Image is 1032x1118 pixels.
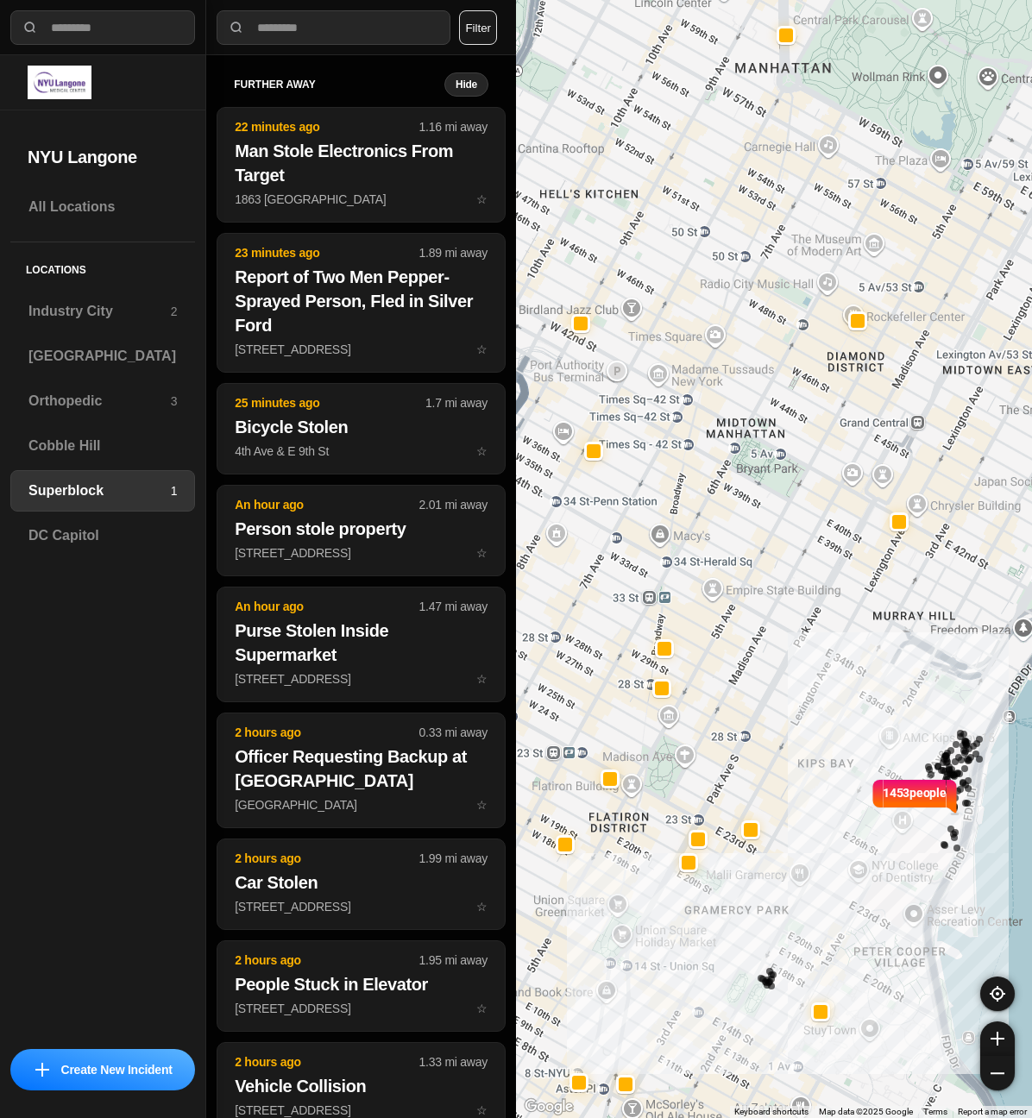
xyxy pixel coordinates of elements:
button: Hide [444,72,488,97]
img: search [22,19,39,36]
button: 22 minutes ago1.16 mi awayMan Stole Electronics From Target1863 [GEOGRAPHIC_DATA]star [217,107,506,223]
h5: further away [234,78,444,91]
h2: Car Stolen [235,870,488,895]
p: 1.33 mi away [419,1053,488,1071]
small: Hide [456,78,477,91]
h2: Person stole property [235,517,488,541]
span: star [476,672,488,686]
img: search [228,19,245,36]
a: Cobble Hill [10,425,195,467]
p: 1.95 mi away [419,952,488,969]
span: star [476,192,488,206]
p: 1.99 mi away [419,850,488,867]
p: 1.7 mi away [425,394,488,411]
p: 2 [171,303,178,320]
span: star [476,798,488,812]
p: [STREET_ADDRESS] [235,670,488,688]
span: star [476,444,488,458]
p: 2 hours ago [235,952,418,969]
a: 22 minutes ago1.16 mi awayMan Stole Electronics From Target1863 [GEOGRAPHIC_DATA]star [217,192,506,206]
button: An hour ago1.47 mi awayPurse Stolen Inside Supermarket[STREET_ADDRESS]star [217,587,506,702]
h3: Orthopedic [28,391,171,411]
h2: People Stuck in Elevator [235,972,488,996]
h3: Industry City [28,301,171,322]
p: [STREET_ADDRESS] [235,341,488,358]
p: 2 hours ago [235,1053,418,1071]
p: 2 hours ago [235,850,418,867]
p: 3 [171,393,178,410]
h2: Vehicle Collision [235,1074,488,1098]
button: 25 minutes ago1.7 mi awayBicycle Stolen4th Ave & E 9th Ststar [217,383,506,474]
a: 2 hours ago1.99 mi awayCar Stolen[STREET_ADDRESS]star [217,899,506,914]
button: Keyboard shortcuts [734,1106,809,1118]
a: 23 minutes ago1.89 mi awayReport of Two Men Pepper-Sprayed Person, Fled in Silver Ford[STREET_ADD... [217,342,506,356]
h2: Bicycle Stolen [235,415,488,439]
a: DC Capitol [10,515,195,556]
img: logo [28,66,91,99]
p: 23 minutes ago [235,244,418,261]
img: notch [870,777,883,815]
a: Report a map error [958,1107,1027,1116]
a: Terms (opens in new tab) [923,1107,947,1116]
p: 4th Ave & E 9th St [235,443,488,460]
h3: [GEOGRAPHIC_DATA] [28,346,177,367]
h2: Officer Requesting Backup at [GEOGRAPHIC_DATA] [235,744,488,793]
a: [GEOGRAPHIC_DATA] [10,336,195,377]
button: zoom-out [980,1056,1015,1090]
span: Map data ©2025 Google [819,1107,913,1116]
p: [STREET_ADDRESS] [235,544,488,562]
h2: Man Stole Electronics From Target [235,139,488,187]
h3: All Locations [28,197,177,217]
h3: Superblock [28,480,171,501]
button: iconCreate New Incident [10,1049,195,1090]
h3: Cobble Hill [28,436,177,456]
a: An hour ago2.01 mi awayPerson stole property[STREET_ADDRESS]star [217,545,506,560]
a: 2 hours ago1.33 mi awayVehicle Collision[STREET_ADDRESS]star [217,1102,506,1117]
p: 1863 [GEOGRAPHIC_DATA] [235,191,488,208]
img: notch [947,777,960,815]
p: 1 [171,482,178,499]
a: Open this area in Google Maps (opens a new window) [520,1096,577,1118]
p: Create New Incident [61,1061,173,1078]
button: An hour ago2.01 mi awayPerson stole property[STREET_ADDRESS]star [217,485,506,576]
span: star [476,342,488,356]
img: zoom-in [991,1032,1004,1046]
button: zoom-in [980,1021,1015,1056]
span: star [476,1002,488,1015]
img: recenter [990,986,1005,1002]
a: Orthopedic3 [10,380,195,422]
span: star [476,1103,488,1117]
p: 1453 people [883,784,947,822]
a: 2 hours ago1.95 mi awayPeople Stuck in Elevator[STREET_ADDRESS]star [217,1001,506,1015]
img: zoom-out [991,1066,1004,1080]
a: 2 hours ago0.33 mi awayOfficer Requesting Backup at [GEOGRAPHIC_DATA][GEOGRAPHIC_DATA]star [217,797,506,812]
img: icon [35,1063,49,1077]
p: [GEOGRAPHIC_DATA] [235,796,488,813]
p: 1.16 mi away [419,118,488,135]
h2: NYU Langone [28,145,178,169]
a: Industry City2 [10,291,195,332]
p: 0.33 mi away [419,724,488,741]
p: 25 minutes ago [235,394,425,411]
a: An hour ago1.47 mi awayPurse Stolen Inside Supermarket[STREET_ADDRESS]star [217,671,506,686]
p: 2.01 mi away [419,496,488,513]
button: Filter [459,10,497,45]
p: 22 minutes ago [235,118,418,135]
button: recenter [980,977,1015,1011]
p: An hour ago [235,598,418,615]
button: 2 hours ago1.95 mi awayPeople Stuck in Elevator[STREET_ADDRESS]star [217,940,506,1032]
span: star [476,546,488,560]
p: [STREET_ADDRESS] [235,898,488,915]
a: Superblock1 [10,470,195,512]
h2: Purse Stolen Inside Supermarket [235,619,488,667]
a: 25 minutes ago1.7 mi awayBicycle Stolen4th Ave & E 9th Ststar [217,443,506,458]
p: [STREET_ADDRESS] [235,1000,488,1017]
button: 2 hours ago0.33 mi awayOfficer Requesting Backup at [GEOGRAPHIC_DATA][GEOGRAPHIC_DATA]star [217,713,506,828]
p: 1.47 mi away [419,598,488,615]
h3: DC Capitol [28,525,177,546]
span: star [476,900,488,914]
p: 2 hours ago [235,724,418,741]
button: 2 hours ago1.99 mi awayCar Stolen[STREET_ADDRESS]star [217,838,506,930]
p: 1.89 mi away [419,244,488,261]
